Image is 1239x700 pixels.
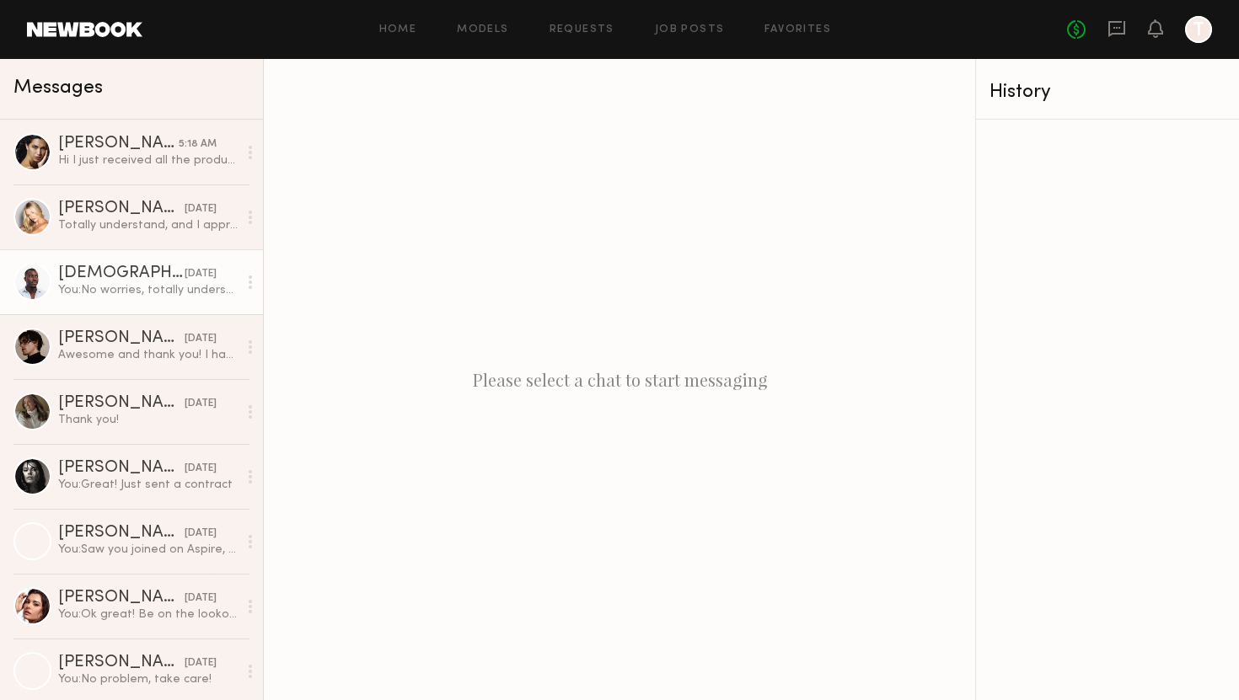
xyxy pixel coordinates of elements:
div: History [990,83,1226,102]
div: You: Great! Just sent a contract [58,477,238,493]
div: [PERSON_NAME] [58,330,185,347]
div: [PERSON_NAME] [58,460,185,477]
div: [DATE] [185,201,217,217]
div: [PERSON_NAME] [58,136,179,152]
div: You: Ok great! Be on the lookout for a contract and welcome email - will send either [DATE] or [D... [58,606,238,623]
div: Please select a chat to start messaging [264,59,975,700]
a: Home [379,24,417,35]
a: T [1185,16,1212,43]
div: Hi I just received all the products! Will look out for the emails :) thanks! [58,152,238,168]
div: [PERSON_NAME] [58,525,185,542]
div: Totally understand, and I appreciate you keeping me in mind for future projects! I really admire ... [58,217,238,233]
div: 5:18 AM [179,136,217,152]
div: [PERSON_NAME] [58,655,185,671]
div: [DATE] [185,590,217,606]
div: [PERSON_NAME] [58,590,185,606]
div: [DATE] [185,655,217,671]
div: [DATE] [185,266,217,282]
div: [DATE] [185,331,217,347]
div: [DATE] [185,461,217,477]
div: [DEMOGRAPHIC_DATA][PERSON_NAME] [58,265,185,282]
div: [PERSON_NAME] [58,200,185,217]
div: Thank you! [58,412,238,428]
div: [DATE] [185,526,217,542]
div: You: No problem, take care! [58,671,238,687]
div: You: Saw you joined on Aspire, thanks [PERSON_NAME]! Be on the lookout for a contract and welcome... [58,542,238,558]
div: You: No worries, totally understand! [58,282,238,298]
a: Job Posts [655,24,725,35]
a: Requests [550,24,614,35]
div: [PERSON_NAME] [58,395,185,412]
a: Models [457,24,508,35]
span: Messages [13,78,103,98]
div: [DATE] [185,396,217,412]
div: Awesome and thank you! I have gone ahead and signed up. Please let me know if you need anything e... [58,347,238,363]
a: Favorites [764,24,831,35]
